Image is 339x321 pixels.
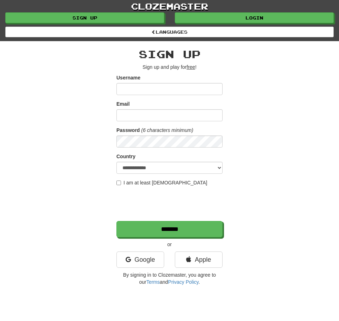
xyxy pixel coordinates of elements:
label: Username [116,74,140,81]
a: Languages [5,27,334,37]
label: Email [116,100,130,107]
a: Apple [175,251,223,268]
a: Privacy Policy [168,279,199,285]
iframe: reCAPTCHA [116,190,224,217]
a: Terms [146,279,160,285]
label: Country [116,153,136,160]
a: Google [116,251,164,268]
u: free [186,64,195,70]
p: By signing in to Clozemaster, you agree to our and . [116,271,223,286]
a: Sign up [5,12,164,23]
p: or [116,241,223,248]
em: (6 characters minimum) [141,127,193,133]
label: Password [116,127,140,134]
input: I am at least [DEMOGRAPHIC_DATA] [116,181,121,185]
a: Login [175,12,334,23]
label: I am at least [DEMOGRAPHIC_DATA] [116,179,207,186]
h2: Sign up [116,48,223,60]
p: Sign up and play for ! [116,63,223,71]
